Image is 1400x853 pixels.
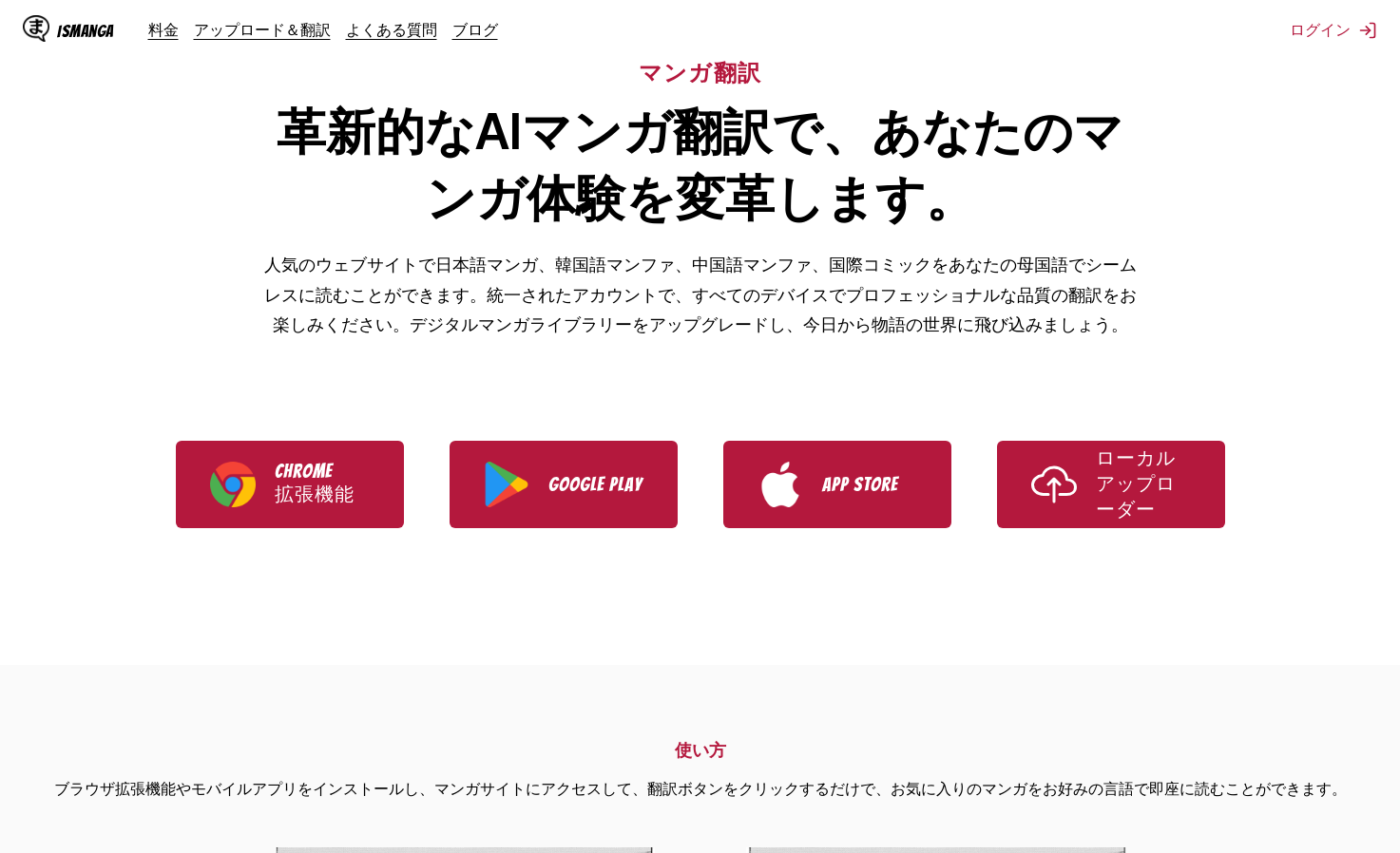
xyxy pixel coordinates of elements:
[1290,20,1377,41] button: ログイン
[484,462,529,507] img: Google Play logo
[148,20,179,39] a: 料金
[822,474,917,495] p: App Store
[452,20,498,39] a: ブログ
[346,20,437,39] a: よくある質問
[639,58,762,88] h6: マンガ翻訳
[450,441,678,528] a: Download IsManga from Google Play
[210,462,256,507] img: Chrome logo
[997,441,1225,528] a: Use IsManga Local Uploader
[23,15,49,42] img: IsManga Logo
[176,441,404,528] a: Download IsManga Chrome Extension
[54,777,1347,802] p: ブラウザ拡張機能やモバイルアプリをインストールし、マンガサイトにアクセスして、翻訳ボタンをクリックするだけで、お気に入りのマンガをお好みの言語で即座に読むことができます。
[723,441,951,528] a: Download IsManga from App Store
[758,462,803,507] img: App Store logo
[1031,462,1077,507] img: Upload icon
[263,250,1138,340] p: 人気のウェブサイトで日本語マンガ、韓国語マンファ、中国語マンファ、国際コミックをあなたの母国語でシームレスに読むことができます。統一されたアカウントで、すべてのデバイスでプロフェッショナルな品質...
[57,22,114,40] div: IsManga
[1096,445,1191,522] p: ローカルアップローダー
[54,739,1347,762] h2: 使い方
[263,100,1138,233] h1: 革新的なAIマンガ翻訳で、あなたのマンガ体験を変革します。
[275,461,370,507] p: Chrome 拡張機能
[194,20,331,39] a: アップロード＆翻訳
[1358,21,1377,40] img: Sign out
[23,15,148,46] a: IsManga LogoIsManga
[548,474,643,495] p: Google Play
